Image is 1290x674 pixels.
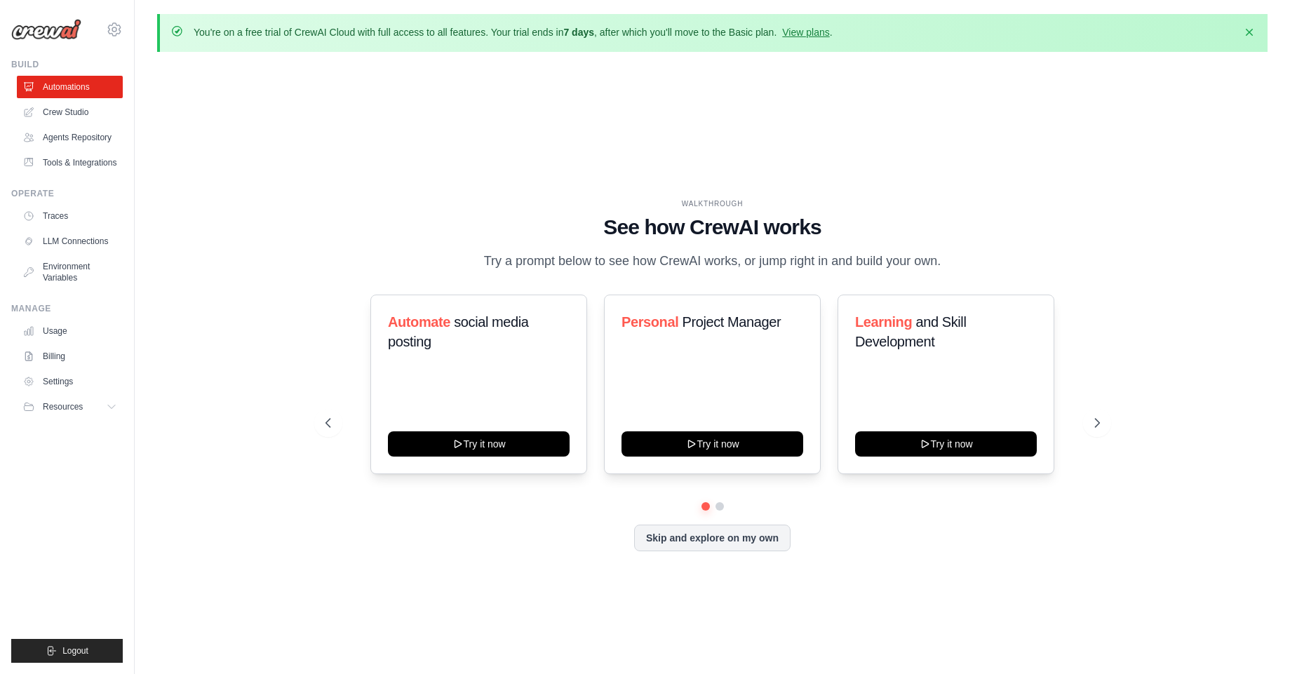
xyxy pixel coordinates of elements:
a: Billing [17,345,123,368]
p: You're on a free trial of CrewAI Cloud with full access to all features. Your trial ends in , aft... [194,25,833,39]
a: Automations [17,76,123,98]
span: Learning [855,314,912,330]
a: Settings [17,370,123,393]
span: Resources [43,401,83,412]
h1: See how CrewAI works [325,215,1100,240]
span: Logout [62,645,88,656]
a: View plans [782,27,829,38]
button: Try it now [388,431,570,457]
a: Environment Variables [17,255,123,289]
a: Tools & Integrations [17,151,123,174]
div: Build [11,59,123,70]
div: WALKTHROUGH [325,198,1100,209]
span: and Skill Development [855,314,966,349]
a: Usage [17,320,123,342]
a: LLM Connections [17,230,123,252]
span: Project Manager [682,314,781,330]
button: Try it now [855,431,1037,457]
p: Try a prompt below to see how CrewAI works, or jump right in and build your own. [477,251,948,271]
span: social media posting [388,314,529,349]
button: Skip and explore on my own [634,525,791,551]
a: Traces [17,205,123,227]
span: Personal [622,314,678,330]
div: Operate [11,188,123,199]
button: Try it now [622,431,803,457]
a: Agents Repository [17,126,123,149]
strong: 7 days [563,27,594,38]
div: Manage [11,303,123,314]
span: Automate [388,314,450,330]
button: Resources [17,396,123,418]
img: Logo [11,19,81,40]
a: Crew Studio [17,101,123,123]
button: Logout [11,639,123,663]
